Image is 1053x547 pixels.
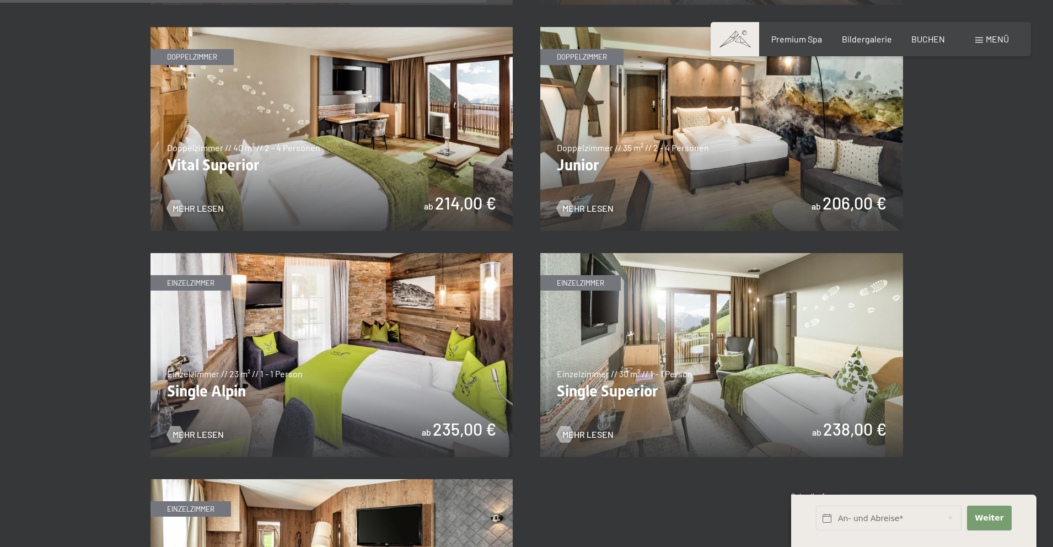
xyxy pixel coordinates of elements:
[842,34,892,44] a: Bildergalerie
[540,253,903,457] img: Single Superior
[771,34,822,44] a: Premium Spa
[151,480,513,486] a: Single Relax
[975,513,1003,524] span: Weiter
[151,27,513,231] img: Vital Superior
[911,34,945,44] a: BUCHEN
[557,428,614,441] a: Mehr Lesen
[540,254,903,260] a: Single Superior
[540,28,903,34] a: Junior
[540,27,903,231] img: Junior
[151,254,513,260] a: Single Alpin
[967,506,1012,530] button: Weiter
[151,253,513,457] img: Single Alpin
[562,202,614,214] span: Mehr Lesen
[167,202,224,214] a: Mehr Lesen
[986,34,1009,44] span: Menü
[173,428,224,441] span: Mehr Lesen
[791,492,839,501] span: Schnellanfrage
[167,428,224,441] a: Mehr Lesen
[151,28,513,34] a: Vital Superior
[562,428,614,441] span: Mehr Lesen
[557,202,614,214] a: Mehr Lesen
[173,202,224,214] span: Mehr Lesen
